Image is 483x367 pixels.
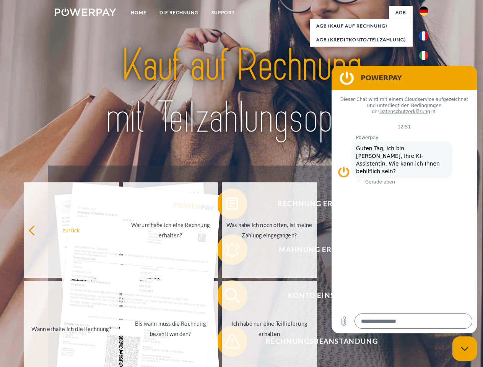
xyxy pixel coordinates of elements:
[389,6,413,19] a: agb
[310,19,413,33] a: AGB (Kauf auf Rechnung)
[310,33,413,47] a: AGB (Kreditkonto/Teilzahlung)
[419,31,428,41] img: fr
[124,6,153,19] a: Home
[452,336,477,361] iframe: Schaltfläche zum Öffnen des Messaging-Fensters; Konversation läuft
[153,6,205,19] a: DIE RECHNUNG
[55,8,116,16] img: logo-powerpay-white.svg
[73,37,410,146] img: title-powerpay_de.svg
[127,318,213,339] div: Bis wann muss die Rechnung bezahlt werden?
[205,6,241,19] a: SUPPORT
[222,182,317,278] a: Was habe ich noch offen, ist meine Zahlung eingegangen?
[226,220,312,240] div: Was habe ich noch offen, ist meine Zahlung eingegangen?
[226,318,312,339] div: Ich habe nur eine Teillieferung erhalten
[419,6,428,16] img: de
[419,51,428,60] img: it
[127,220,213,240] div: Warum habe ich eine Rechnung erhalten?
[28,225,114,235] div: zurück
[28,323,114,334] div: Wann erhalte ich die Rechnung?
[332,66,477,333] iframe: Messaging-Fenster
